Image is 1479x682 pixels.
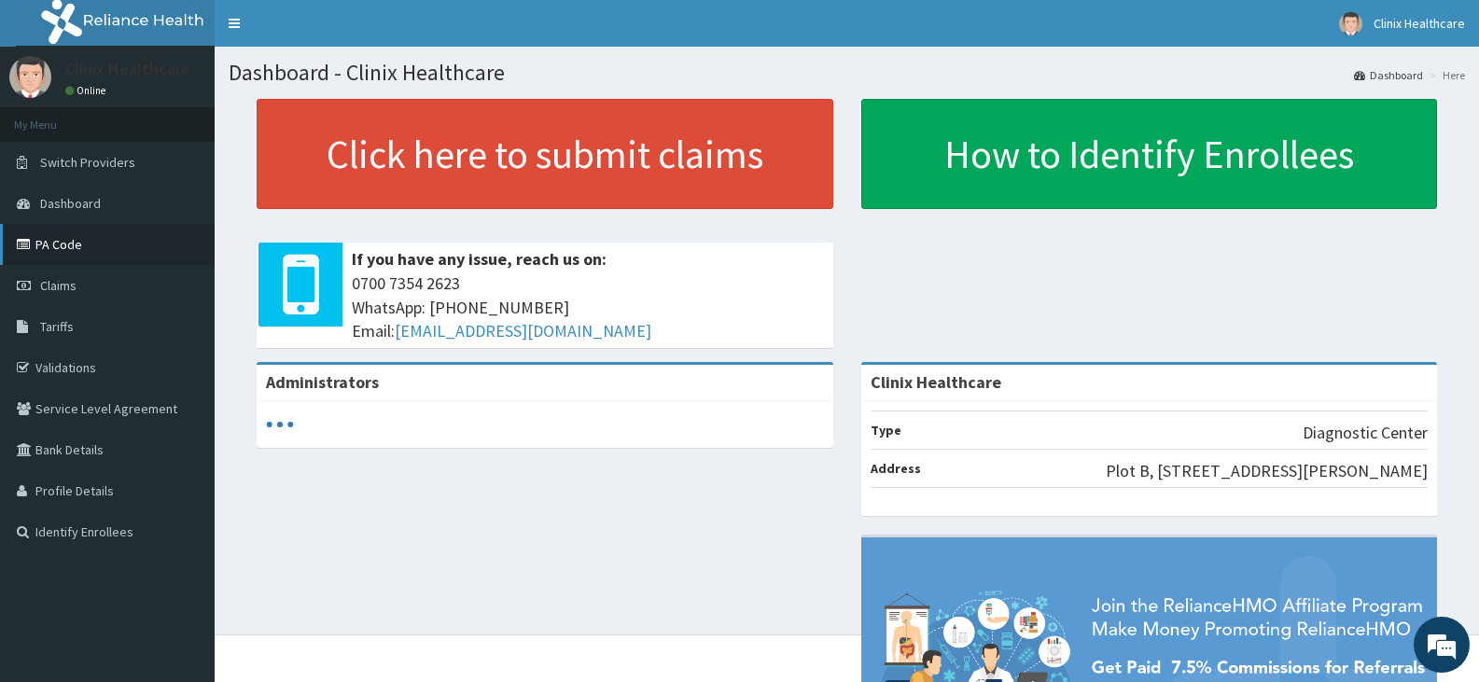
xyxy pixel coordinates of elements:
strong: Clinix Healthcare [871,371,1001,393]
span: Switch Providers [40,154,135,171]
svg: audio-loading [266,411,294,438]
b: Type [871,422,901,438]
img: User Image [1339,12,1362,35]
b: If you have any issue, reach us on: [352,248,607,270]
a: Dashboard [1354,67,1423,83]
span: Claims [40,277,77,294]
b: Address [871,460,921,477]
b: Administrators [266,371,379,393]
a: Click here to submit claims [257,99,833,209]
p: Plot B, [STREET_ADDRESS][PERSON_NAME] [1106,459,1428,483]
p: Clinix Healthcare [65,61,190,77]
p: Diagnostic Center [1303,421,1428,445]
a: Online [65,84,110,97]
li: Here [1425,67,1465,83]
a: [EMAIL_ADDRESS][DOMAIN_NAME] [395,320,651,341]
span: Tariffs [40,318,74,335]
span: Dashboard [40,195,101,212]
h1: Dashboard - Clinix Healthcare [229,61,1465,85]
a: How to Identify Enrollees [861,99,1438,209]
span: Clinix Healthcare [1374,15,1465,32]
img: User Image [9,56,51,98]
span: 0700 7354 2623 WhatsApp: [PHONE_NUMBER] Email: [352,271,824,343]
